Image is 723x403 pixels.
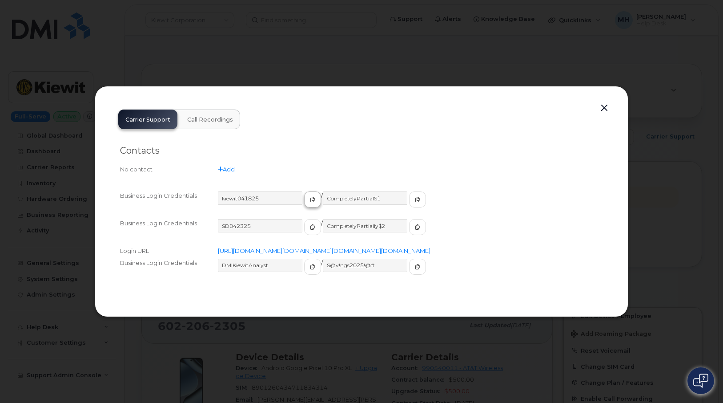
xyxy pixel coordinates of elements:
[218,219,603,243] div: /
[218,259,603,283] div: /
[120,219,218,243] div: Business Login Credentials
[304,219,321,235] button: copy to clipboard
[409,191,426,208] button: copy to clipboard
[120,247,218,255] div: Login URL
[409,219,426,235] button: copy to clipboard
[304,191,321,208] button: copy to clipboard
[120,191,218,216] div: Business Login Credentials
[120,145,603,156] h2: Contacts
[218,191,603,216] div: /
[304,259,321,275] button: copy to clipboard
[120,165,218,174] div: No contact
[218,166,235,173] a: Add
[409,259,426,275] button: copy to clipboard
[693,374,708,388] img: Open chat
[187,116,233,123] span: Call Recordings
[218,247,430,254] a: [URL][DOMAIN_NAME][DOMAIN_NAME][DOMAIN_NAME][DOMAIN_NAME]
[120,259,218,283] div: Business Login Credentials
